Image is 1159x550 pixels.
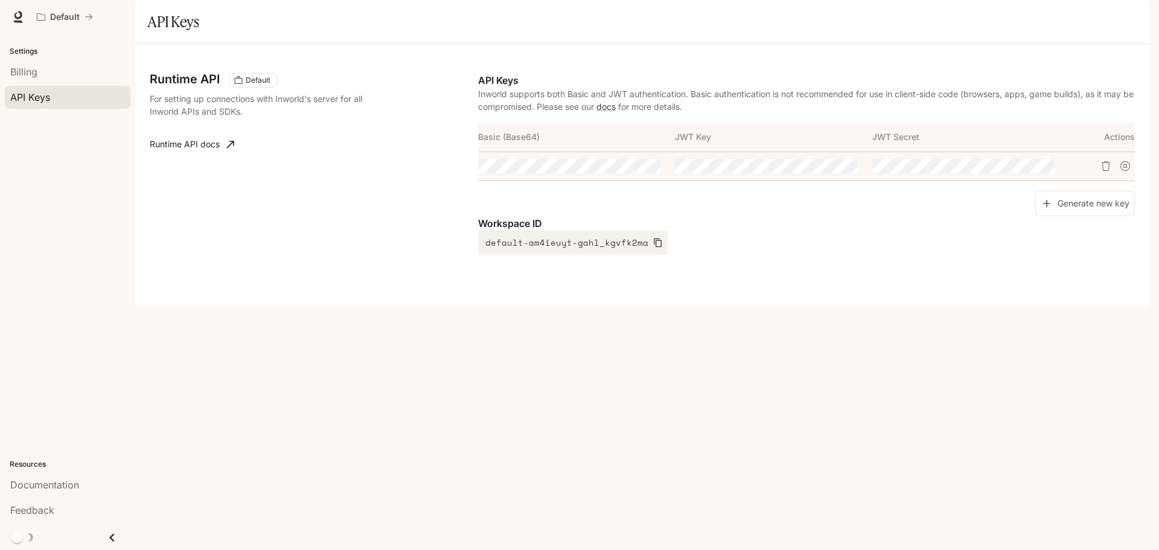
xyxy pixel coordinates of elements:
[478,73,1135,88] p: API Keys
[478,123,675,152] th: Basic (Base64)
[478,231,668,255] button: default-am4ieuyt-gahl_kgvfk2ma
[145,132,239,156] a: Runtime API docs
[229,73,277,88] div: These keys will apply to your current workspace only
[150,73,220,85] h3: Runtime API
[675,123,872,152] th: JWT Key
[31,5,98,29] button: All workspaces
[596,101,616,112] a: docs
[50,12,80,22] p: Default
[241,75,275,86] span: Default
[1035,191,1135,217] button: Generate new key
[1116,156,1135,176] button: Suspend API key
[150,92,389,118] p: For setting up connections with Inworld's server for all Inworld APIs and SDKs.
[1069,123,1135,152] th: Actions
[872,123,1069,152] th: JWT Secret
[478,88,1135,113] p: Inworld supports both Basic and JWT authentication. Basic authentication is not recommended for u...
[478,216,1135,231] p: Workspace ID
[147,10,199,34] h1: API Keys
[1096,156,1116,176] button: Delete API key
